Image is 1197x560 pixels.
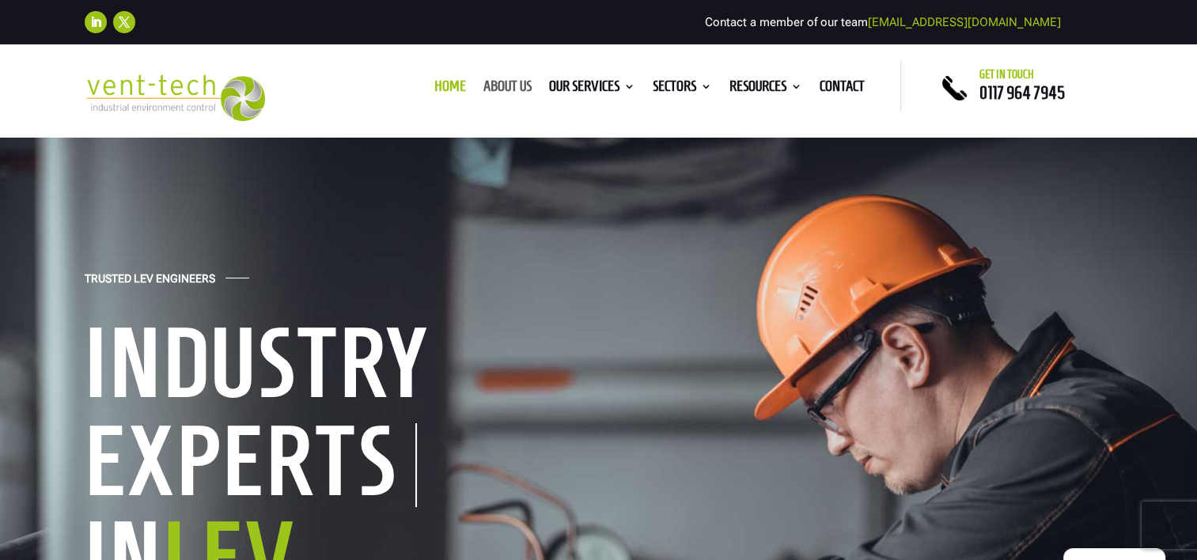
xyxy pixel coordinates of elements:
[483,81,532,98] a: About us
[868,15,1061,29] a: [EMAIL_ADDRESS][DOMAIN_NAME]
[85,11,107,33] a: Follow on LinkedIn
[85,74,266,121] img: 2023-09-27T08_35_16.549ZVENT-TECH---Clear-background
[705,15,1061,29] span: Contact a member of our team
[979,68,1034,81] span: Get in touch
[85,423,417,507] h1: Experts
[85,272,215,293] h4: Trusted LEV Engineers
[113,11,135,33] a: Follow on X
[85,313,575,421] h1: Industry
[549,81,635,98] a: Our Services
[820,81,865,98] a: Contact
[979,83,1065,102] a: 0117 964 7945
[653,81,712,98] a: Sectors
[434,81,466,98] a: Home
[729,81,802,98] a: Resources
